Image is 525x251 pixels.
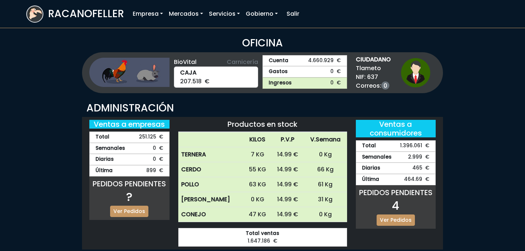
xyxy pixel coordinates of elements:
td: 14.99 € [272,177,304,192]
th: V.Semana [304,132,347,147]
strong: Diarias [96,156,114,163]
div: 1.396.061 € [356,140,436,152]
span: NIF: 637 [356,73,391,81]
a: Empresa [130,7,166,21]
strong: Diarias [362,164,380,172]
strong: Gastos [269,68,288,76]
td: 63 KG [244,177,272,192]
h5: Productos en stock [178,120,347,129]
a: Ver Pedidos [110,206,148,217]
td: 14.99 € [272,162,304,177]
td: 55 KG [244,162,272,177]
strong: Semanales [362,153,392,161]
td: 31 Kg [304,192,347,207]
a: Salir [284,7,302,21]
th: TERNERA [178,147,244,162]
div: 899 € [89,165,170,176]
strong: CIUDADANO [356,55,391,64]
div: 464.69 € [356,174,436,185]
h3: ADMINISTRACIÓN [86,102,439,114]
img: ciudadano1.png [401,58,430,87]
strong: Cuenta [269,57,288,65]
a: Servicios [206,7,243,21]
td: 14.99 € [272,147,304,162]
img: logoracarojo.png [27,6,43,20]
a: Cuenta4.660.929 € [262,55,347,66]
span: 4 [392,197,399,214]
h3: OFICINA [26,37,499,49]
div: 2.999 € [356,152,436,163]
span: ? [126,189,132,205]
h3: RACANOFELLER [48,8,124,20]
a: Ingresos0 € [262,77,347,89]
strong: Última [96,167,113,175]
th: POLLO [178,177,244,192]
td: 0 Kg [304,147,347,162]
td: 14.99 € [272,207,304,222]
strong: Total [96,133,109,141]
td: 7 KG [244,147,272,162]
strong: CAJA [180,68,252,77]
strong: Semanales [96,145,125,152]
img: ganaderia.png [89,58,170,87]
a: Gastos0 € [262,66,347,77]
td: 66 Kg [304,162,347,177]
th: CERDO [178,162,244,177]
td: 0 KG [244,192,272,207]
a: Gobierno [243,7,281,21]
a: Mercados [166,7,206,21]
a: RACANOFELLER [26,4,124,24]
strong: Última [362,176,379,183]
th: P.V.P [272,132,304,147]
div: 207.518 € [174,66,258,88]
div: 0 € [89,154,170,165]
div: 251.125 € [89,132,170,143]
h5: PEDIDOS PENDIENTES [356,188,436,197]
strong: Total ventas [184,230,341,237]
td: 61 Kg [304,177,347,192]
a: 0 [381,81,389,90]
th: KILOS [244,132,272,147]
strong: Total [362,142,376,150]
span: Correos: [356,81,391,90]
h5: Ventas a consumidores [356,120,436,137]
a: Ver Pedidos [377,214,415,226]
strong: Ingresos [269,79,292,87]
span: Tlameto [356,64,391,73]
td: 14.99 € [272,192,304,207]
td: 0 Kg [304,207,347,222]
td: 47 KG [244,207,272,222]
div: 465 € [356,163,436,174]
div: BioVital [174,58,258,66]
h5: Ventas a empresas [89,120,170,129]
div: 0 € [89,143,170,154]
th: CONEJO [178,207,244,222]
h5: PEDIDOS PENDIENTES [89,179,170,188]
span: Carnicería [227,58,258,66]
div: 1.647.186 € [178,228,347,247]
th: [PERSON_NAME] [178,192,244,207]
